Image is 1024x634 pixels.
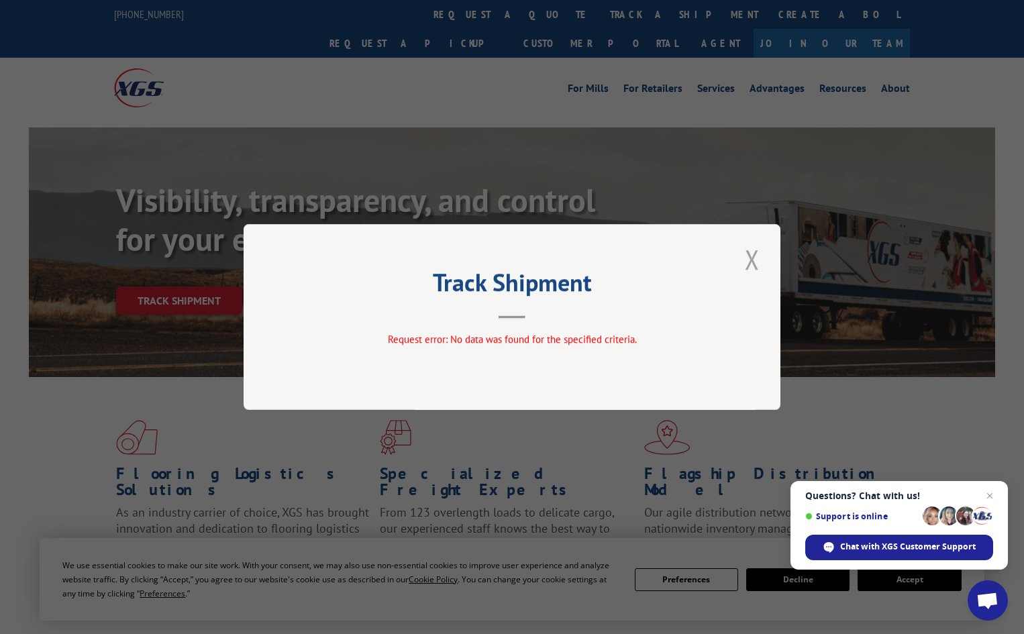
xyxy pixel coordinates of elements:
a: Open chat [968,580,1008,621]
span: Chat with XGS Customer Support [840,541,976,553]
button: Close modal [741,241,764,278]
h2: Track Shipment [311,273,713,299]
span: Support is online [805,511,918,521]
span: Request error: No data was found for the specified criteria. [388,333,637,346]
span: Chat with XGS Customer Support [805,535,993,560]
span: Questions? Chat with us! [805,490,993,501]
